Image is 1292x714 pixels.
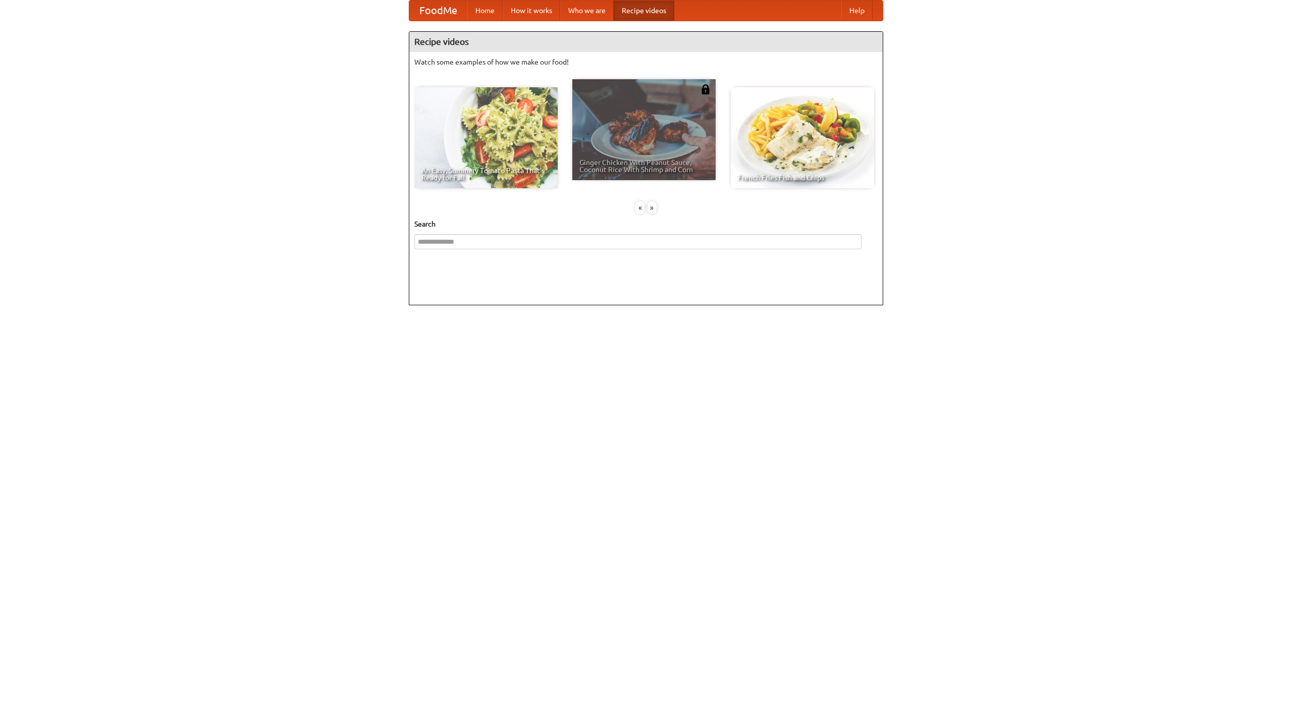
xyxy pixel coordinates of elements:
[701,84,711,94] img: 483408.png
[648,201,657,214] div: »
[414,57,878,67] p: Watch some examples of how we make our food!
[738,174,867,181] span: French Fries Fish and Chips
[414,87,558,188] a: An Easy, Summery Tomato Pasta That's Ready for Fall
[560,1,614,21] a: Who we are
[614,1,674,21] a: Recipe videos
[409,1,467,21] a: FoodMe
[421,167,551,181] span: An Easy, Summery Tomato Pasta That's Ready for Fall
[503,1,560,21] a: How it works
[635,201,644,214] div: «
[409,32,883,52] h4: Recipe videos
[467,1,503,21] a: Home
[414,219,878,229] h5: Search
[841,1,873,21] a: Help
[731,87,874,188] a: French Fries Fish and Chips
